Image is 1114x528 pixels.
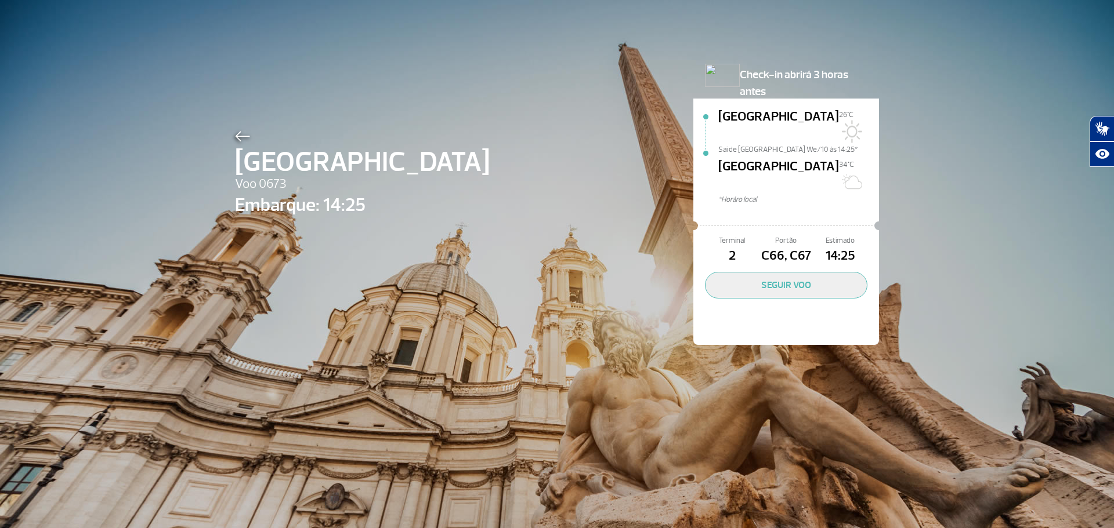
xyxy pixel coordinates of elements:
[705,246,759,266] span: 2
[718,144,879,152] span: Sai de [GEOGRAPHIC_DATA] We/10 às 14:25*
[813,235,867,246] span: Estimado
[718,107,839,144] span: [GEOGRAPHIC_DATA]
[740,64,867,100] span: Check-in abrirá 3 horas antes
[705,272,867,298] button: SEGUIR VOO
[235,141,490,183] span: [GEOGRAPHIC_DATA]
[839,160,854,169] span: 34°C
[1090,141,1114,167] button: Abrir recursos assistivos.
[235,191,490,219] span: Embarque: 14:25
[1090,116,1114,167] div: Plugin de acessibilidade da Hand Talk.
[839,120,862,143] img: Sol
[718,157,839,194] span: [GEOGRAPHIC_DATA]
[839,110,853,119] span: 26°C
[235,174,490,194] span: Voo 0673
[705,235,759,246] span: Terminal
[813,246,867,266] span: 14:25
[839,170,862,193] img: Sol com muitas nuvens
[1090,116,1114,141] button: Abrir tradutor de língua de sinais.
[759,246,813,266] span: C66, C67
[759,235,813,246] span: Portão
[718,194,879,205] span: *Horáro local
